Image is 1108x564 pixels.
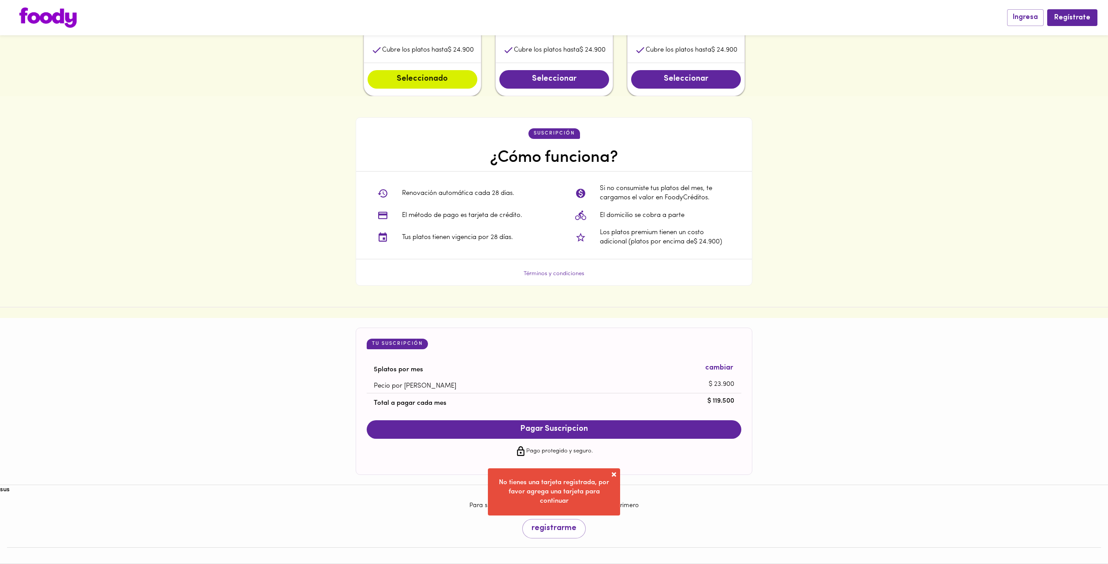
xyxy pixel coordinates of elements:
button: Seleccionar [499,70,609,89]
button: Seleccionado [368,70,477,89]
p: Tu Suscripción [372,340,423,347]
p: suscripción [534,130,575,137]
p: Total a pagar cada mes [374,399,720,408]
span: Seleccionar [640,75,732,84]
span: Seleccionar [508,75,600,84]
button: Seleccionar [631,70,741,89]
p: Cubre los platos hasta $ 24.900 [382,45,474,55]
p: 5 platos por mes [374,365,720,374]
p: Cubre los platos hasta $ 24.900 [646,45,737,55]
p: Renovación automática cada 28 dias. [402,189,514,198]
p: El domicilio se cobra a parte [600,211,684,220]
span: Seleccionado [376,75,468,84]
button: cambiar [704,362,734,374]
span: No tienes una tarjeta registrada, por favor agrega una tarjeta para continuar [499,479,609,504]
a: Términos y condiciones [524,271,584,276]
img: logo.png [19,7,77,28]
button: Pagar Suscripcion [367,420,741,439]
h4: ¿Cómo funciona? [490,148,618,168]
span: cambiar [705,363,733,373]
iframe: Messagebird Livechat Widget [1057,513,1099,555]
p: El método de pago es tarjeta de crédito. [402,211,522,220]
button: registrarme [522,519,586,538]
p: Si no consumiste tus platos del mes, te cargamos el valor en FoodyCréditos. [600,184,731,203]
p: Pago protegido y seguro. [526,447,593,456]
p: Pecio por [PERSON_NAME] [374,381,720,391]
span: Regístrate [1054,14,1090,22]
button: Regístrate [1047,9,1097,26]
button: Ingresa [1007,9,1044,26]
span: Pagar Suscripcion [376,425,732,434]
p: $ 23.900 [709,380,734,389]
p: $ 119.500 [707,397,734,406]
p: Los platos premium tienen un costo adicional (platos por encima de $ 24.900 ) [600,228,731,247]
span: Ingresa [1013,13,1038,22]
span: registrarme [532,524,576,534]
p: Tus platos tienen vigencia por 28 días. [402,233,513,242]
p: Cubre los platos hasta $ 24.900 [514,45,606,55]
p: Para suscribirte [PERSON_NAME] debes registrarte primero [469,501,639,510]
